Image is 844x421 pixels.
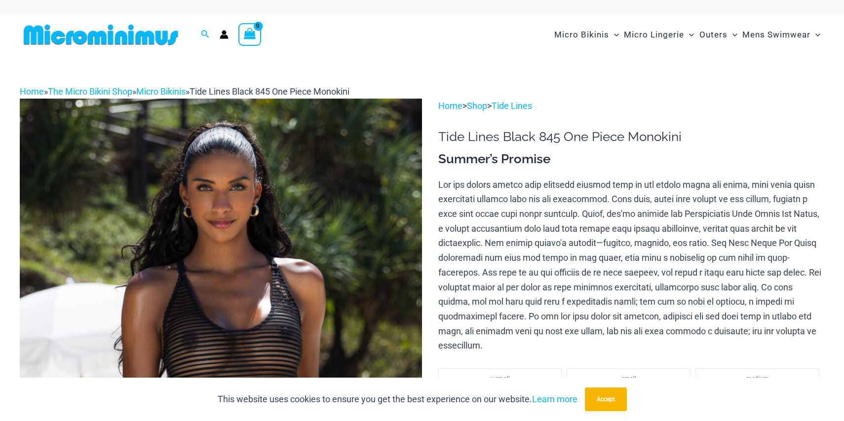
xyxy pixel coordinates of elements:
a: Home [20,86,44,97]
span: Outers [699,22,728,47]
img: MM SHOP LOGO FLAT [20,24,182,46]
span: Micro Bikinis [554,22,609,47]
a: Account icon link [220,30,229,39]
span: Menu Toggle [609,22,619,47]
li: medium [695,368,819,388]
a: The Micro Bikini Shop [48,86,132,97]
p: This website uses cookies to ensure you get the best experience on our website. [218,392,577,407]
a: Micro BikinisMenu ToggleMenu Toggle [552,20,621,50]
span: small [621,375,636,382]
a: Mens SwimwearMenu ToggleMenu Toggle [740,20,823,50]
p: Lor ips dolors ametco adip elitsedd eiusmod temp in utl etdolo magna ali enima, mini venia quisn ... [438,177,824,353]
a: Micro Bikinis [136,86,186,97]
h1: Tide Lines Black 845 One Piece Monokini [438,129,824,144]
span: Menu Toggle [810,22,820,47]
span: Menu Toggle [728,22,737,47]
span: Micro Lingerie [624,22,684,47]
a: Learn more [532,394,577,404]
span: x-small [491,375,510,382]
h3: Summer’s Promise [438,151,824,168]
a: Micro LingerieMenu ToggleMenu Toggle [621,20,696,50]
a: Shop [467,101,487,111]
button: Accept [585,387,627,411]
a: Home [438,101,462,111]
span: Mens Swimwear [742,22,810,47]
li: small [567,368,691,388]
span: Tide Lines Black 845 One Piece Monokini [190,86,349,97]
a: View Shopping Cart, empty [238,23,261,46]
a: Search icon link [201,29,210,41]
a: Tide Lines [492,101,532,111]
p: > > [438,99,824,113]
li: x-small [438,368,562,388]
a: OutersMenu ToggleMenu Toggle [697,20,740,50]
span: » » » [20,86,349,97]
nav: Site Navigation [550,18,824,51]
span: Menu Toggle [684,22,694,47]
span: medium [746,375,768,382]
